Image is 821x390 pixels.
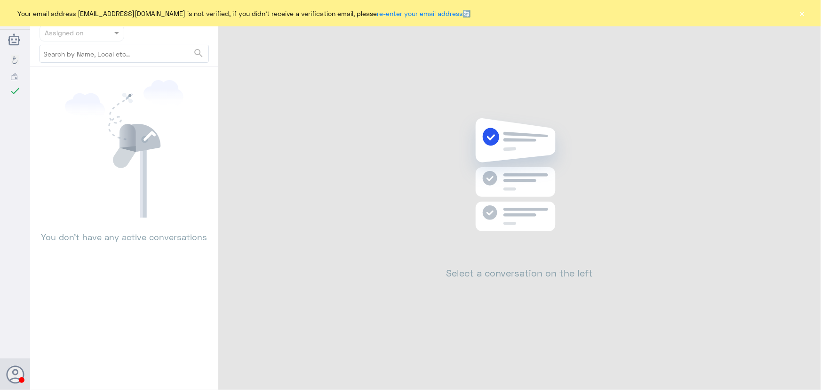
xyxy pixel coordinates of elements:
[797,8,807,18] button: ×
[9,85,21,97] i: check
[446,267,593,278] h2: Select a conversation on the left
[6,366,24,383] button: Avatar
[193,48,204,59] span: search
[377,9,463,17] a: re-enter your email address
[40,218,209,244] p: You don’t have any active conversations
[193,46,204,61] button: search
[40,45,208,62] input: Search by Name, Local etc…
[18,8,471,18] span: Your email address [EMAIL_ADDRESS][DOMAIN_NAME] is not verified, if you didn't receive a verifica...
